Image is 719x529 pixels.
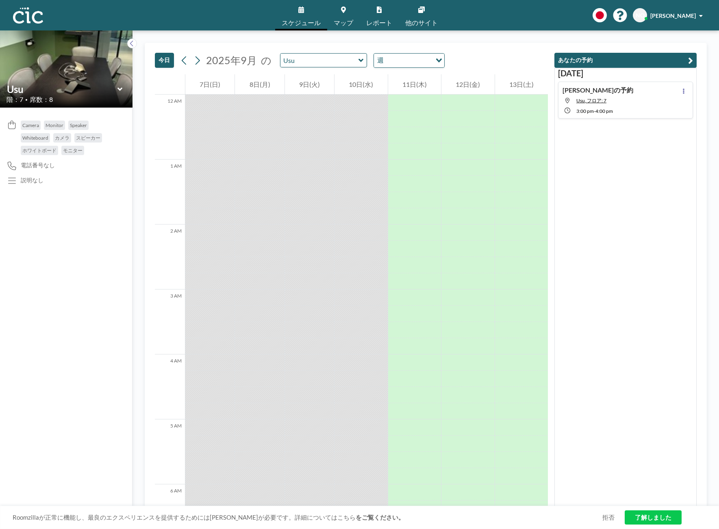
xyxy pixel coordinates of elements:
span: Usu, フロア: 7 [576,97,606,104]
div: 13日(土) [495,74,548,95]
div: 12日(金) [441,74,494,95]
a: 了解しました [625,510,682,525]
div: 7日(日) [185,74,235,95]
div: 説明なし [21,177,43,184]
div: 9日(火) [285,74,334,95]
div: 8日(月) [235,74,284,95]
span: の [261,54,272,67]
span: 階：7 [7,95,23,104]
img: organization-logo [13,7,43,24]
span: 他のサイト [405,19,438,26]
div: 11日(木) [388,74,441,95]
span: スケジュール [282,19,321,26]
span: 席数：8 [30,95,53,104]
a: をご覧ください。 [356,514,404,521]
span: Speaker [70,122,87,128]
span: - [594,108,595,114]
span: カメラ [55,135,70,141]
div: Search for option [374,54,444,67]
span: Camera [22,122,39,128]
span: ホワイトボード [22,147,56,153]
span: モニター [63,147,83,153]
span: [PERSON_NAME] [650,12,696,19]
div: 1 AM [155,160,185,225]
span: スピーカー [76,135,100,141]
span: Roomzillaが正常に機能し、最良のエクスペリエンスを提供するためには[PERSON_NAME]が必要です。詳細についてはこちら [13,514,602,521]
div: 3 AM [155,289,185,354]
span: 週 [376,55,385,66]
span: Whiteboard [22,135,48,141]
span: • [25,97,28,102]
a: 拒否 [602,514,615,521]
div: 12 AM [155,95,185,160]
span: NO [636,12,645,19]
button: 今日 [155,53,174,68]
div: 4 AM [155,354,185,419]
span: Monitor [46,122,63,128]
span: 電話番号なし [21,162,55,169]
h3: [DATE] [558,68,693,78]
span: 4:00 PM [595,108,613,114]
button: あなたの予約 [554,53,697,68]
span: 3:00 PM [576,108,594,114]
span: 2025年9月 [206,54,257,66]
input: Usu [280,54,358,67]
input: Search for option [386,55,431,66]
span: レポート [366,19,392,26]
input: Usu [7,83,117,95]
div: 10日(水) [335,74,387,95]
h4: [PERSON_NAME]の予約 [563,86,633,94]
span: マップ [334,19,353,26]
div: 2 AM [155,225,185,289]
div: 5 AM [155,419,185,484]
